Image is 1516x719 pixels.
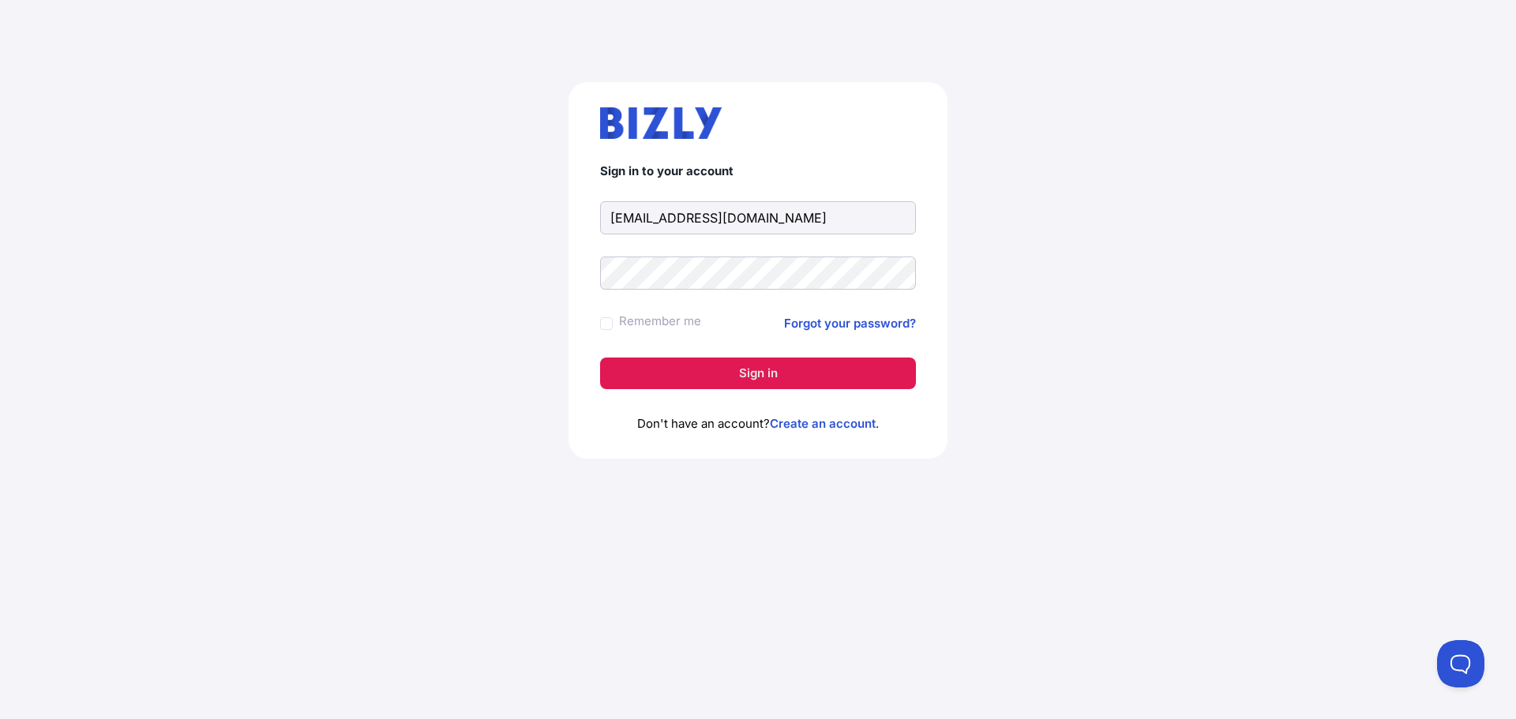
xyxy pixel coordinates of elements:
label: Remember me [619,312,701,331]
h4: Sign in to your account [600,164,916,179]
a: Forgot your password? [784,314,916,333]
button: Sign in [600,358,916,389]
input: Email [600,201,916,234]
iframe: Toggle Customer Support [1437,640,1484,687]
a: Create an account [770,416,876,431]
img: bizly_logo.svg [600,107,722,139]
p: Don't have an account? . [600,414,916,433]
